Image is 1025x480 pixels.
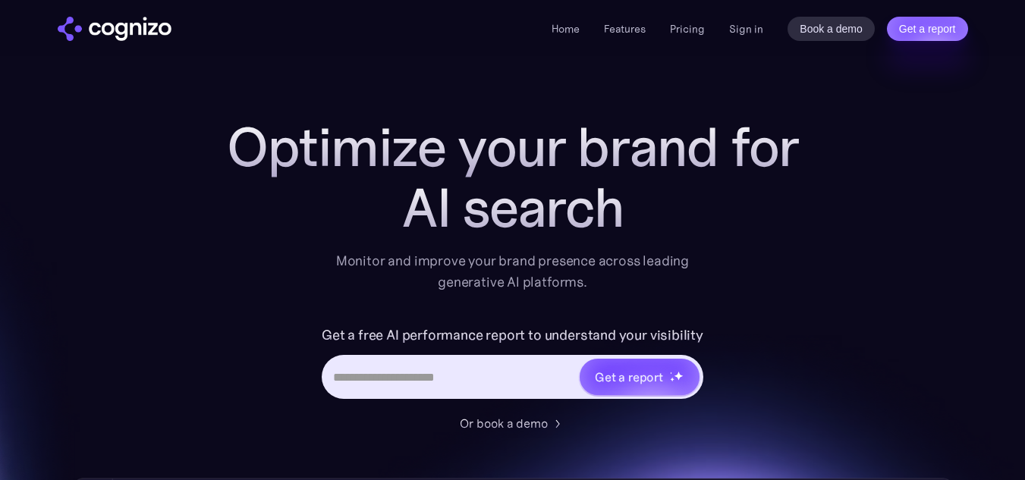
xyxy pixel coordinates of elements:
[670,377,675,382] img: star
[887,17,968,41] a: Get a report
[604,22,646,36] a: Features
[552,22,580,36] a: Home
[322,323,703,406] form: Hero URL Input Form
[460,414,548,432] div: Or book a demo
[209,177,816,238] div: AI search
[322,323,703,347] label: Get a free AI performance report to understand your visibility
[326,250,700,293] div: Monitor and improve your brand presence across leading generative AI platforms.
[595,368,663,386] div: Get a report
[674,371,684,381] img: star
[578,357,701,397] a: Get a reportstarstarstar
[670,372,672,374] img: star
[58,17,171,41] img: cognizo logo
[460,414,566,432] a: Or book a demo
[788,17,875,41] a: Book a demo
[209,117,816,177] h1: Optimize your brand for
[729,20,763,38] a: Sign in
[670,22,705,36] a: Pricing
[58,17,171,41] a: home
